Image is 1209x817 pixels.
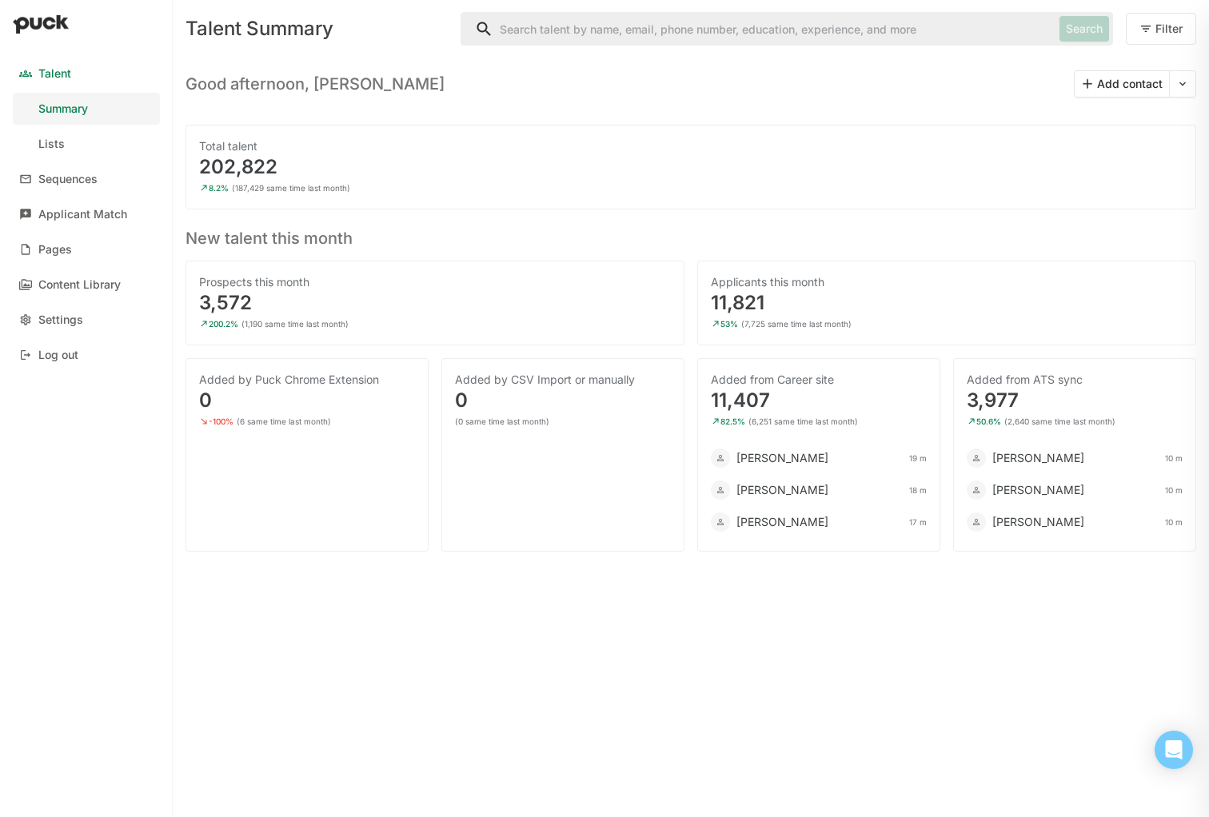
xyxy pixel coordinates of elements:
[199,274,671,290] div: Prospects this month
[736,482,828,498] div: [PERSON_NAME]
[748,416,858,426] div: (6,251 same time last month)
[455,416,549,426] div: (0 same time last month)
[38,137,65,151] div: Lists
[741,319,852,329] div: (7,725 same time last month)
[909,517,927,527] div: 17 m
[720,416,745,426] div: 82.5%
[1126,13,1196,45] button: Filter
[736,514,828,530] div: [PERSON_NAME]
[199,372,415,388] div: Added by Puck Chrome Extension
[199,157,1183,177] div: 202,822
[38,67,71,81] div: Talent
[711,274,1183,290] div: Applicants this month
[199,391,415,410] div: 0
[992,450,1084,466] div: [PERSON_NAME]
[38,102,88,116] div: Summary
[38,243,72,257] div: Pages
[992,482,1084,498] div: [PERSON_NAME]
[1165,453,1183,463] div: 10 m
[1004,416,1115,426] div: (2,640 same time last month)
[38,208,127,221] div: Applicant Match
[13,304,160,336] a: Settings
[1075,71,1169,97] button: Add contact
[13,233,160,265] a: Pages
[232,183,350,193] div: (187,429 same time last month)
[13,198,160,230] a: Applicant Match
[711,372,927,388] div: Added from Career site
[1165,485,1183,495] div: 10 m
[13,58,160,90] a: Talent
[38,349,78,362] div: Log out
[38,278,121,292] div: Content Library
[186,74,445,94] h3: Good afternoon, [PERSON_NAME]
[13,163,160,195] a: Sequences
[237,416,331,426] div: (6 same time last month)
[241,319,349,329] div: (1,190 same time last month)
[199,138,1183,154] div: Total talent
[909,453,927,463] div: 19 m
[736,450,828,466] div: [PERSON_NAME]
[186,222,1196,248] h3: New talent this month
[967,372,1183,388] div: Added from ATS sync
[455,391,671,410] div: 0
[455,372,671,388] div: Added by CSV Import or manually
[13,128,160,160] a: Lists
[13,93,160,125] a: Summary
[461,13,1053,45] input: Search
[1165,517,1183,527] div: 10 m
[1155,731,1193,769] div: Open Intercom Messenger
[186,19,448,38] div: Talent Summary
[13,269,160,301] a: Content Library
[992,514,1084,530] div: [PERSON_NAME]
[209,319,238,329] div: 200.2%
[976,416,1001,426] div: 50.6%
[199,293,671,313] div: 3,572
[711,391,927,410] div: 11,407
[909,485,927,495] div: 18 m
[38,313,83,327] div: Settings
[209,183,229,193] div: 8.2%
[720,319,738,329] div: 53%
[967,391,1183,410] div: 3,977
[38,173,98,186] div: Sequences
[209,416,233,426] div: -100%
[711,293,1183,313] div: 11,821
